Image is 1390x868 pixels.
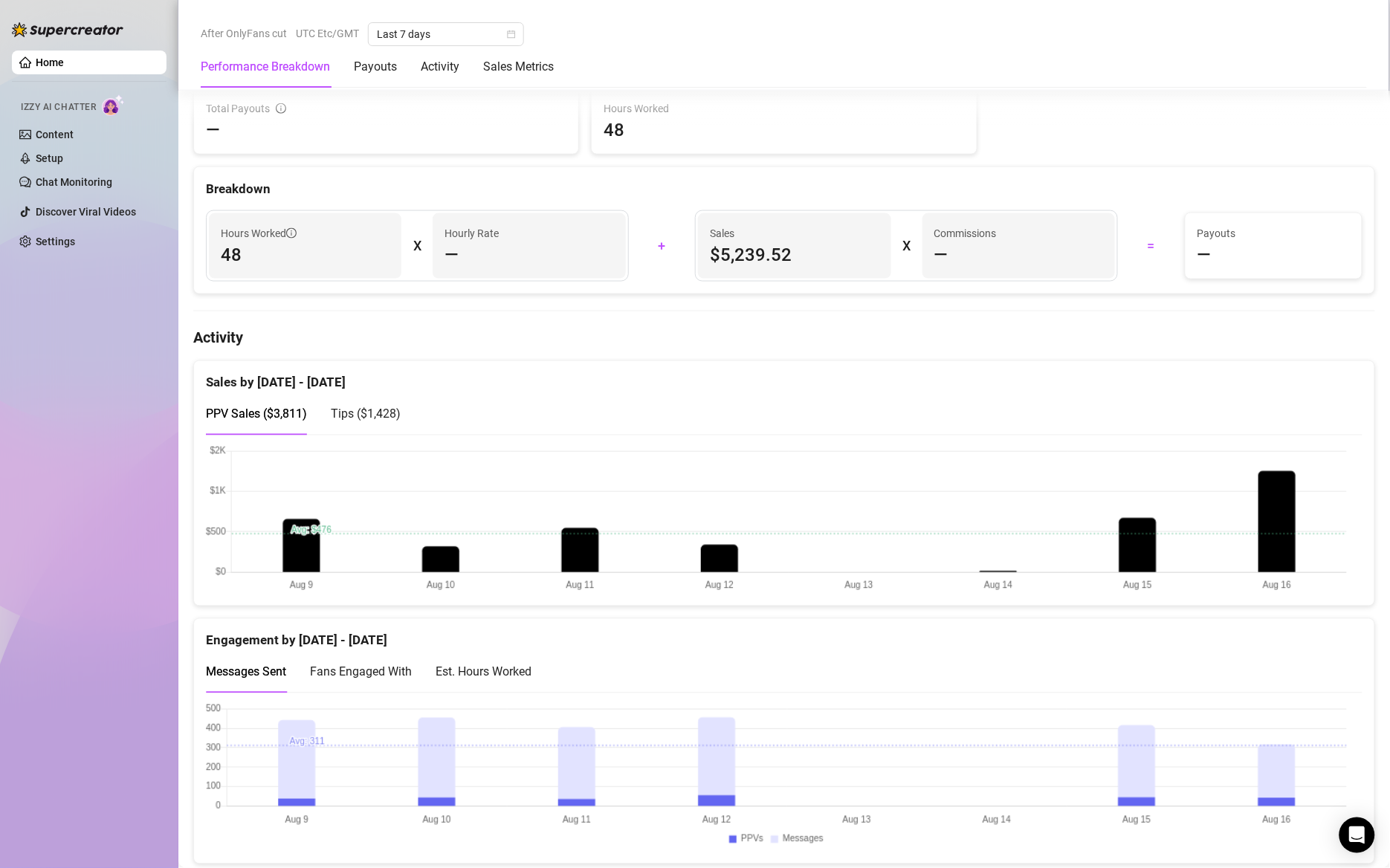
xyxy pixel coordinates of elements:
[206,665,286,679] span: Messages Sent
[710,243,879,267] span: $5,239.52
[201,22,287,45] span: After OnlyFans cut
[36,152,63,164] a: Setup
[934,225,997,242] article: Commissions
[445,225,499,242] article: Hourly Rate
[12,22,123,37] img: logo-BBDzfeDw.svg
[638,234,687,258] div: +
[1197,243,1212,267] span: —
[436,663,531,681] div: Est. Hours Worked
[421,58,459,76] div: Activity
[221,225,297,242] span: Hours Worked
[36,56,64,68] a: Home
[286,228,297,239] span: info-circle
[36,206,136,218] a: Discover Viral Videos
[201,58,330,76] div: Performance Breakdown
[1197,225,1350,242] span: Payouts
[102,94,125,116] img: AI Chatter
[934,243,948,267] span: —
[710,225,879,242] span: Sales
[507,30,516,39] span: calendar
[36,129,74,140] a: Content
[377,23,515,45] span: Last 7 days
[193,328,1375,349] h4: Activity
[310,665,412,679] span: Fans Engaged With
[445,243,459,267] span: —
[206,118,220,142] span: —
[36,236,75,247] a: Settings
[206,361,1362,393] div: Sales by [DATE] - [DATE]
[903,234,911,258] div: X
[331,407,401,421] span: Tips ( $1,428 )
[206,179,1362,199] div: Breakdown
[1339,817,1375,853] div: Open Intercom Messenger
[276,103,286,114] span: info-circle
[604,118,964,142] span: 48
[206,100,270,117] span: Total Payouts
[221,243,389,267] span: 48
[206,407,307,421] span: PPV Sales ( $3,811 )
[483,58,554,76] div: Sales Metrics
[206,619,1362,651] div: Engagement by [DATE] - [DATE]
[296,22,359,45] span: UTC Etc/GMT
[354,58,397,76] div: Payouts
[413,234,421,258] div: X
[604,100,964,117] span: Hours Worked
[21,100,96,114] span: Izzy AI Chatter
[36,176,112,188] a: Chat Monitoring
[1127,234,1176,258] div: =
